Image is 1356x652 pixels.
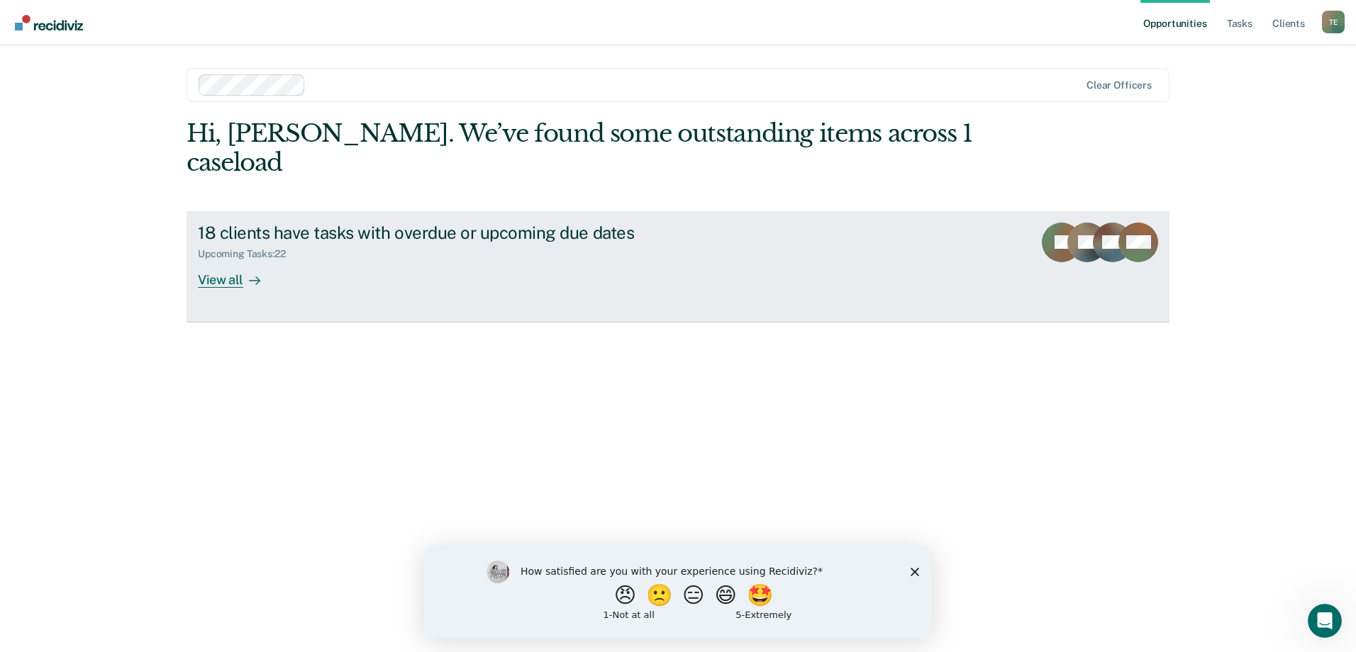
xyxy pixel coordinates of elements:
iframe: Survey by Kim from Recidiviz [424,546,932,638]
div: Clear officers [1087,79,1152,91]
div: 18 clients have tasks with overdue or upcoming due dates [198,223,696,243]
a: 18 clients have tasks with overdue or upcoming due datesUpcoming Tasks:22View all [187,211,1169,322]
button: Profile dropdown button [1322,11,1345,33]
div: Upcoming Tasks : 22 [198,248,297,260]
div: T E [1322,11,1345,33]
div: Hi, [PERSON_NAME]. We’ve found some outstanding items across 1 caseload [187,119,973,177]
img: Recidiviz [15,15,83,30]
div: View all [198,260,277,288]
iframe: Intercom live chat [1308,604,1342,638]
